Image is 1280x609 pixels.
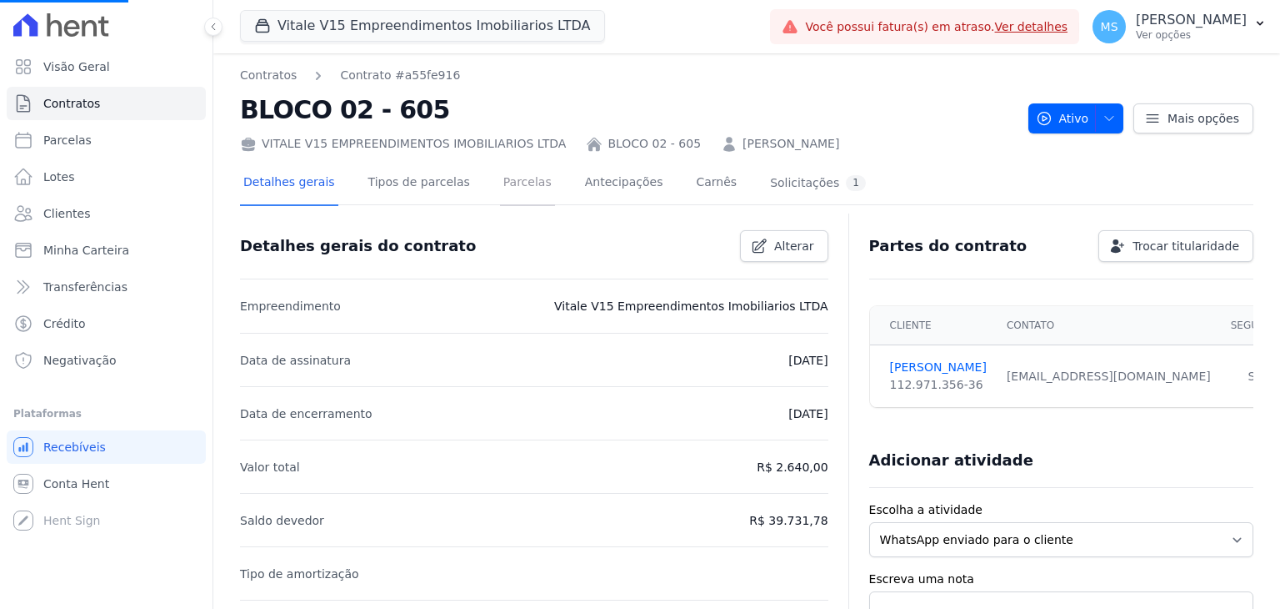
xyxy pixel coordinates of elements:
[846,175,866,191] div: 1
[869,571,1253,588] label: Escreva uma nota
[788,350,827,370] p: [DATE]
[43,439,106,455] span: Recebíveis
[240,236,476,256] h3: Detalhes gerais do contrato
[240,564,359,584] p: Tipo de amortização
[869,501,1253,519] label: Escolha a atividade
[240,67,297,84] a: Contratos
[757,457,827,477] p: R$ 2.640,00
[607,135,701,153] a: BLOCO 02 - 605
[340,67,460,84] a: Contrato #a55fe916
[43,476,109,492] span: Conta Hent
[240,67,1015,84] nav: Breadcrumb
[1101,21,1118,33] span: MS
[500,162,555,206] a: Parcelas
[7,87,206,120] a: Contratos
[742,135,839,153] a: [PERSON_NAME]
[767,162,869,206] a: Solicitações1
[995,20,1068,33] a: Ver detalhes
[869,450,1033,471] h3: Adicionar atividade
[770,175,866,191] div: Solicitações
[43,279,127,295] span: Transferências
[240,296,341,316] p: Empreendimento
[774,238,814,254] span: Alterar
[365,162,473,206] a: Tipos de parcelas
[240,511,324,531] p: Saldo devedor
[997,306,1221,345] th: Contato
[1133,103,1253,133] a: Mais opções
[890,359,987,376] a: [PERSON_NAME]
[7,430,206,464] a: Recebíveis
[1136,12,1247,28] p: [PERSON_NAME]
[43,242,129,259] span: Minha Carteira
[43,315,86,332] span: Crédito
[870,306,997,345] th: Cliente
[240,457,300,477] p: Valor total
[43,352,117,369] span: Negativação
[1007,368,1211,385] div: [EMAIL_ADDRESS][DOMAIN_NAME]
[749,511,827,531] p: R$ 39.731,78
[554,296,828,316] p: Vitale V15 Empreendimentos Imobiliarios LTDA
[43,95,100,112] span: Contratos
[7,467,206,501] a: Conta Hent
[805,18,1067,36] span: Você possui fatura(s) em atraso.
[7,234,206,267] a: Minha Carteira
[1079,3,1280,50] button: MS [PERSON_NAME] Ver opções
[43,169,75,185] span: Lotes
[43,58,110,75] span: Visão Geral
[240,404,372,424] p: Data de encerramento
[7,160,206,194] a: Lotes
[240,350,351,370] p: Data de assinatura
[43,132,92,148] span: Parcelas
[582,162,667,206] a: Antecipações
[7,197,206,230] a: Clientes
[240,10,605,42] button: Vitale V15 Empreendimentos Imobiliarios LTDA
[1132,238,1239,254] span: Trocar titularidade
[7,307,206,340] a: Crédito
[240,135,566,153] div: VITALE V15 EMPREENDIMENTOS IMOBILIARIOS LTDA
[890,376,987,394] div: 112.971.356-36
[240,67,460,84] nav: Breadcrumb
[1028,103,1124,133] button: Ativo
[692,162,740,206] a: Carnês
[240,162,338,206] a: Detalhes gerais
[1167,110,1239,127] span: Mais opções
[740,230,828,262] a: Alterar
[7,123,206,157] a: Parcelas
[240,91,1015,128] h2: BLOCO 02 - 605
[869,236,1027,256] h3: Partes do contrato
[7,50,206,83] a: Visão Geral
[788,404,827,424] p: [DATE]
[7,270,206,304] a: Transferências
[43,205,90,222] span: Clientes
[1036,103,1089,133] span: Ativo
[1136,28,1247,42] p: Ver opções
[7,344,206,377] a: Negativação
[13,404,199,424] div: Plataformas
[1098,230,1253,262] a: Trocar titularidade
